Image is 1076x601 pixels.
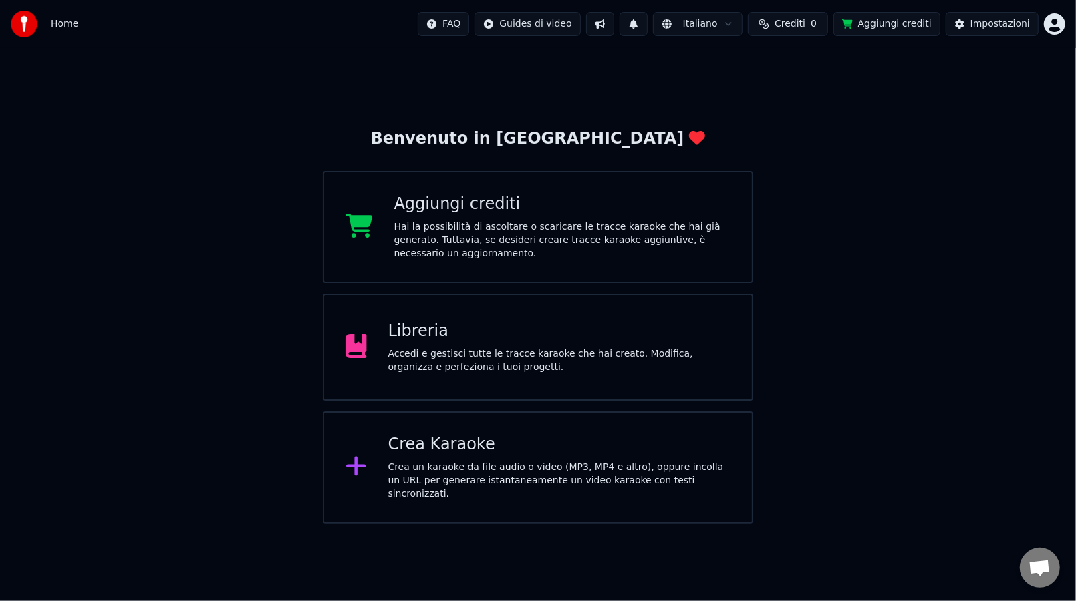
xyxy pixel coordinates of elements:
[388,461,731,501] div: Crea un karaoke da file audio o video (MP3, MP4 e altro), oppure incolla un URL per generare ista...
[394,194,731,215] div: Aggiungi crediti
[51,17,78,31] span: Home
[775,17,805,31] span: Crediti
[51,17,78,31] nav: breadcrumb
[394,220,731,260] div: Hai la possibilità di ascoltare o scaricare le tracce karaoke che hai già generato. Tuttavia, se ...
[371,128,706,150] div: Benvenuto in [GEOGRAPHIC_DATA]
[1020,548,1060,588] div: Aprire la chat
[833,12,940,36] button: Aggiungi crediti
[946,12,1039,36] button: Impostazioni
[475,12,580,36] button: Guides di video
[811,17,817,31] span: 0
[970,17,1030,31] div: Impostazioni
[388,434,731,455] div: Crea Karaoke
[418,12,469,36] button: FAQ
[388,347,731,374] div: Accedi e gestisci tutte le tracce karaoke che hai creato. Modifica, organizza e perfeziona i tuoi...
[388,321,731,342] div: Libreria
[748,12,828,36] button: Crediti0
[11,11,37,37] img: youka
